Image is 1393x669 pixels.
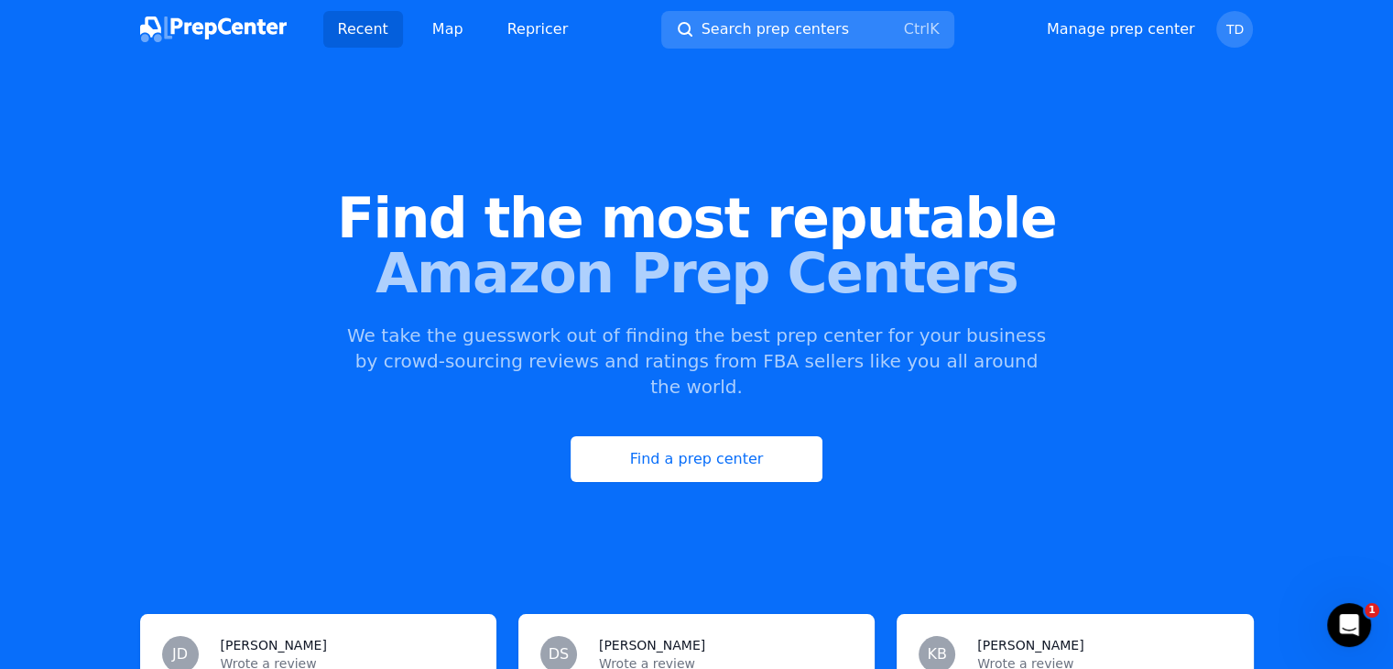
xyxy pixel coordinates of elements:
[345,323,1049,400] p: We take the guesswork out of finding the best prep center for your business by crowd-sourcing rev...
[702,18,849,40] span: Search prep centers
[140,16,287,42] img: PrepCenter
[1226,23,1244,36] span: TD
[977,636,1083,654] h3: [PERSON_NAME]
[930,20,940,38] kbd: K
[1365,603,1379,618] span: 1
[172,647,188,662] span: JD
[29,246,1364,301] span: Amazon Prep Centers
[661,11,954,49] button: Search prep centersCtrlK
[599,636,705,654] h3: [PERSON_NAME]
[221,636,327,654] h3: [PERSON_NAME]
[1216,11,1253,48] button: TD
[1327,603,1371,647] iframe: Intercom live chat
[29,191,1364,246] span: Find the most reputable
[323,11,403,48] a: Recent
[1047,18,1195,40] a: Manage prep center
[418,11,478,48] a: Map
[493,11,583,48] a: Repricer
[927,647,946,662] span: KB
[571,436,823,482] a: Find a prep center
[549,647,569,662] span: DS
[904,20,930,38] kbd: Ctrl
